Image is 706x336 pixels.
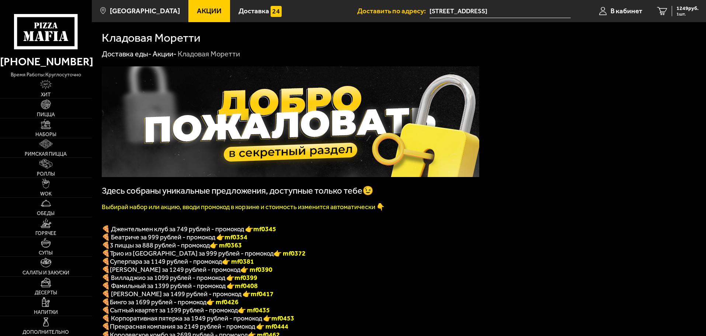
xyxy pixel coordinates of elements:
span: Наборы [35,132,56,137]
span: В кабинет [611,7,642,14]
span: [GEOGRAPHIC_DATA] [110,7,180,14]
font: 👉 mf0363 [210,241,242,249]
b: 👉 mf0426 [206,298,239,306]
span: Десерты [35,290,57,295]
input: Ваш адрес доставки [429,4,571,18]
span: Суперпара за 1149 рублей - промокод [110,257,222,266]
span: Стремянная улица, 3 [429,4,571,18]
span: Горячее [35,231,56,236]
b: mf0417 [251,290,274,298]
font: Выбирай набор или акцию, вводи промокод в корзине и стоимость изменится автоматически 👇 [102,203,385,211]
span: Салаты и закуски [22,270,69,276]
span: Акции [197,7,222,14]
b: 🍕 [102,306,110,314]
font: 🍕 [102,322,110,330]
span: Дополнительно [22,330,69,335]
span: Напитки [34,310,58,315]
span: Сытный квартет за 1599 рублей - промокод [110,306,238,314]
span: 🍕 [PERSON_NAME] за 1499 рублей - промокод 👉 [102,290,274,298]
font: 👉 mf0444 [256,322,288,330]
img: 15daf4d41897b9f0e9f617042186c801.svg [271,6,282,17]
span: 🍕 Фамильный за 1399 рублей - промокод 👉 [102,282,258,290]
a: Акции- [153,49,177,58]
b: 🍕 [102,266,110,274]
span: Доставить по адресу: [357,7,429,14]
span: Роллы [37,172,55,177]
span: 3 пиццы за 888 рублей - промокод [110,241,210,249]
b: 👉 mf0435 [238,306,270,314]
span: Доставка [239,7,269,14]
font: 👉 mf0372 [274,249,306,257]
b: 🍕 [102,298,110,306]
span: 🍕 Вилладжио за 1099 рублей - промокод 👉 [102,274,257,282]
span: 1249 руб. [677,6,699,11]
b: mf0354 [225,233,247,241]
a: Доставка еды- [102,49,152,58]
span: Прекрасная компания за 2149 рублей - промокод [110,322,256,330]
span: Супы [39,250,53,256]
b: 👉 mf0390 [240,266,272,274]
div: Кладовая Моретти [178,49,240,59]
h1: Кладовая Моретти [102,32,201,44]
span: WOK [40,191,52,197]
span: Трио из [GEOGRAPHIC_DATA] за 999 рублей - промокод [110,249,274,257]
b: mf0345 [253,225,276,233]
font: 🍕 [102,249,110,257]
font: 🍕 [102,257,110,266]
img: 1024x1024 [102,66,479,177]
span: Пицца [37,112,55,117]
span: Здесь собраны уникальные предложения, доступные только тебе😉 [102,186,373,196]
span: [PERSON_NAME] за 1249 рублей - промокод [110,266,240,274]
span: 🍕 Корпоративная пятерка за 1949 рублей - промокод 👉 [102,314,294,322]
span: Обеды [37,211,55,216]
span: 🍕 Джентельмен клуб за 749 рублей - промокод 👉 [102,225,276,233]
b: mf0453 [271,314,294,322]
font: 🍕 [102,241,110,249]
font: 👉 mf0381 [222,257,254,266]
span: 1 шт. [677,12,699,16]
b: mf0399 [234,274,257,282]
span: Хит [41,92,51,97]
b: mf0408 [235,282,258,290]
span: Римская пицца [25,152,67,157]
span: 🍕 Беатриче за 999 рублей - промокод 👉 [102,233,247,241]
span: Бинго за 1699 рублей - промокод [110,298,206,306]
